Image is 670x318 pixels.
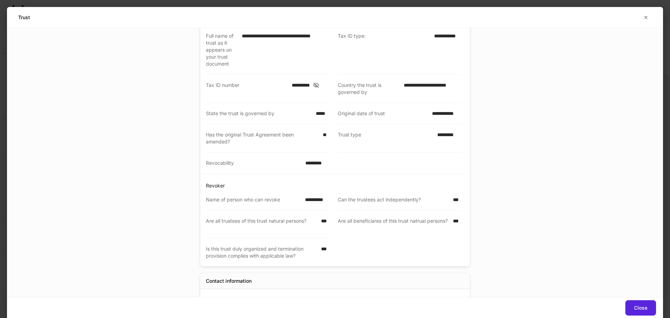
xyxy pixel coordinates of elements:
[206,82,288,96] div: Tax ID number
[634,305,647,310] div: Close
[206,196,301,203] div: Name of person who can revoke
[206,245,317,259] div: Is this trust duly organized and termination provision complies with applicable law?
[338,131,433,145] div: Trust type
[206,131,319,145] div: Has the original Trust Agreement been amended?
[338,110,428,117] div: Original date of trust
[206,217,317,231] div: Are all trustees of this trust natural persons?
[338,32,430,67] div: Tax ID type:
[206,32,238,67] div: Full name of trust as it appears on your trust document
[338,82,400,96] div: Country the trust is governed by
[338,217,449,231] div: Are all beneficiares of this trust natrual persons?
[625,300,656,316] button: Close
[206,160,301,167] div: Revocability
[18,14,30,21] h5: Trust
[338,196,449,203] div: Can the trustees act independently?
[206,278,252,284] div: Contact information
[206,182,467,189] p: Revoker
[206,110,312,117] div: State the trust is governed by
